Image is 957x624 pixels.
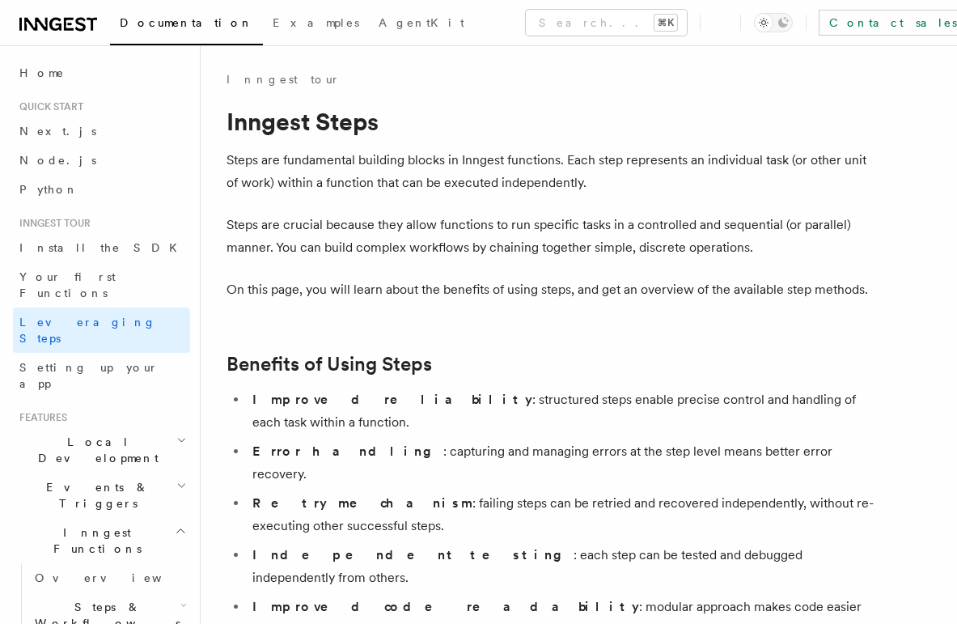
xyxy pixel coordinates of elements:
span: Next.js [19,125,96,138]
span: Documentation [120,16,253,29]
strong: Independent testing [252,547,574,562]
a: Setting up your app [13,353,190,398]
span: Features [13,411,67,424]
a: Home [13,58,190,87]
a: Overview [28,563,190,592]
span: Install the SDK [19,241,187,254]
span: Inngest tour [13,217,91,230]
button: Search...⌘K [526,10,687,36]
a: Documentation [110,5,263,45]
a: Next.js [13,117,190,146]
p: Steps are crucial because they allow functions to run specific tasks in a controlled and sequenti... [227,214,874,259]
span: Leveraging Steps [19,316,156,345]
span: Home [19,65,65,81]
button: Local Development [13,427,190,473]
span: Overview [35,571,201,584]
a: Node.js [13,146,190,175]
a: Benefits of Using Steps [227,353,432,376]
p: Steps are fundamental building blocks in Inngest functions. Each step represents an individual ta... [227,149,874,194]
span: Node.js [19,154,96,167]
button: Events & Triggers [13,473,190,518]
kbd: ⌘K [654,15,677,31]
li: : failing steps can be retried and recovered independently, without re-executing other successful... [248,492,874,537]
span: Setting up your app [19,361,159,390]
strong: Improved code readability [252,599,639,614]
strong: Error handling [252,444,443,459]
button: Toggle dark mode [754,13,793,32]
h1: Inngest Steps [227,107,874,136]
li: : structured steps enable precise control and handling of each task within a function. [248,388,874,434]
span: Local Development [13,434,176,466]
li: : capturing and managing errors at the step level means better error recovery. [248,440,874,486]
span: AgentKit [379,16,464,29]
strong: Improved reliability [252,392,532,407]
a: Examples [263,5,369,44]
span: Examples [273,16,359,29]
span: Your first Functions [19,270,116,299]
li: : each step can be tested and debugged independently from others. [248,544,874,589]
a: Install the SDK [13,233,190,262]
a: AgentKit [369,5,474,44]
a: Python [13,175,190,204]
a: Your first Functions [13,262,190,308]
a: Inngest tour [227,71,340,87]
span: Quick start [13,100,83,113]
button: Inngest Functions [13,518,190,563]
p: On this page, you will learn about the benefits of using steps, and get an overview of the availa... [227,278,874,301]
strong: Retry mechanism [252,495,472,511]
span: Events & Triggers [13,479,176,512]
span: Python [19,183,78,196]
a: Leveraging Steps [13,308,190,353]
span: Inngest Functions [13,524,175,557]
